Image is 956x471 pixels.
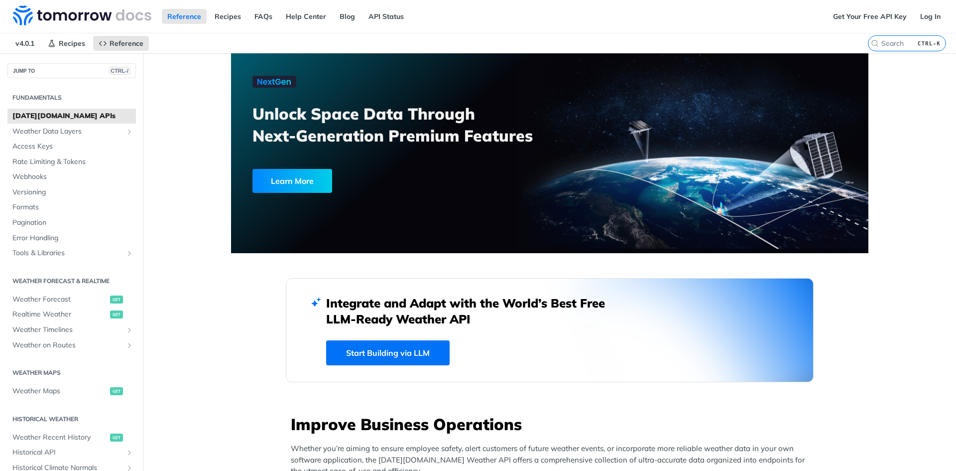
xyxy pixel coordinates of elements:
span: Weather Maps [12,386,108,396]
a: Reference [93,36,149,51]
span: Historical API [12,448,123,458]
a: Log In [915,9,946,24]
span: Error Handling [12,233,133,243]
span: get [110,434,123,442]
a: Versioning [7,185,136,200]
a: Blog [334,9,360,24]
a: Weather TimelinesShow subpages for Weather Timelines [7,322,136,337]
img: NextGen [252,76,296,88]
a: FAQs [249,9,278,24]
span: get [110,387,123,395]
span: Pagination [12,218,133,228]
a: Start Building via LLM [326,340,450,365]
span: Tools & Libraries [12,248,123,258]
span: Webhooks [12,172,133,182]
a: Weather Mapsget [7,384,136,399]
span: Recipes [59,39,85,48]
button: Show subpages for Weather Timelines [125,326,133,334]
span: get [110,311,123,318]
a: Formats [7,200,136,215]
span: Rate Limiting & Tokens [12,157,133,167]
a: Weather on RoutesShow subpages for Weather on Routes [7,338,136,353]
img: Tomorrow.io Weather API Docs [13,5,151,25]
button: Show subpages for Weather Data Layers [125,128,133,136]
a: Webhooks [7,169,136,184]
a: [DATE][DOMAIN_NAME] APIs [7,109,136,124]
svg: Search [871,39,879,47]
span: Realtime Weather [12,310,108,319]
span: Weather Recent History [12,433,108,443]
a: Learn More [252,169,499,193]
button: Show subpages for Tools & Libraries [125,249,133,257]
kbd: CTRL-K [915,38,943,48]
a: Weather Recent Historyget [7,430,136,445]
h2: Weather Maps [7,368,136,377]
a: Weather Forecastget [7,292,136,307]
span: [DATE][DOMAIN_NAME] APIs [12,111,133,121]
a: Error Handling [7,231,136,246]
span: get [110,296,123,304]
a: API Status [363,9,409,24]
div: Learn More [252,169,332,193]
span: Formats [12,202,133,212]
span: Versioning [12,187,133,197]
a: Pagination [7,215,136,230]
h2: Weather Forecast & realtime [7,277,136,286]
span: CTRL-/ [109,67,130,75]
button: JUMP TOCTRL-/ [7,63,136,78]
span: Access Keys [12,142,133,152]
a: Help Center [280,9,332,24]
span: Weather Data Layers [12,127,123,137]
span: Weather Forecast [12,295,108,305]
h2: Integrate and Adapt with the World’s Best Free LLM-Ready Weather API [326,295,620,327]
a: Weather Data LayersShow subpages for Weather Data Layers [7,124,136,139]
h3: Improve Business Operations [291,413,814,435]
h3: Unlock Space Data Through Next-Generation Premium Features [252,103,561,147]
h2: Fundamentals [7,93,136,102]
a: Recipes [42,36,91,51]
button: Show subpages for Weather on Routes [125,341,133,349]
span: Reference [110,39,143,48]
span: v4.0.1 [10,36,40,51]
a: Rate Limiting & Tokens [7,155,136,169]
span: Weather on Routes [12,340,123,350]
h2: Historical Weather [7,415,136,424]
a: Historical APIShow subpages for Historical API [7,445,136,460]
a: Realtime Weatherget [7,307,136,322]
button: Show subpages for Historical API [125,449,133,457]
a: Tools & LibrariesShow subpages for Tools & Libraries [7,246,136,261]
a: Get Your Free API Key [828,9,912,24]
span: Weather Timelines [12,325,123,335]
a: Access Keys [7,139,136,154]
a: Reference [162,9,207,24]
a: Recipes [209,9,246,24]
